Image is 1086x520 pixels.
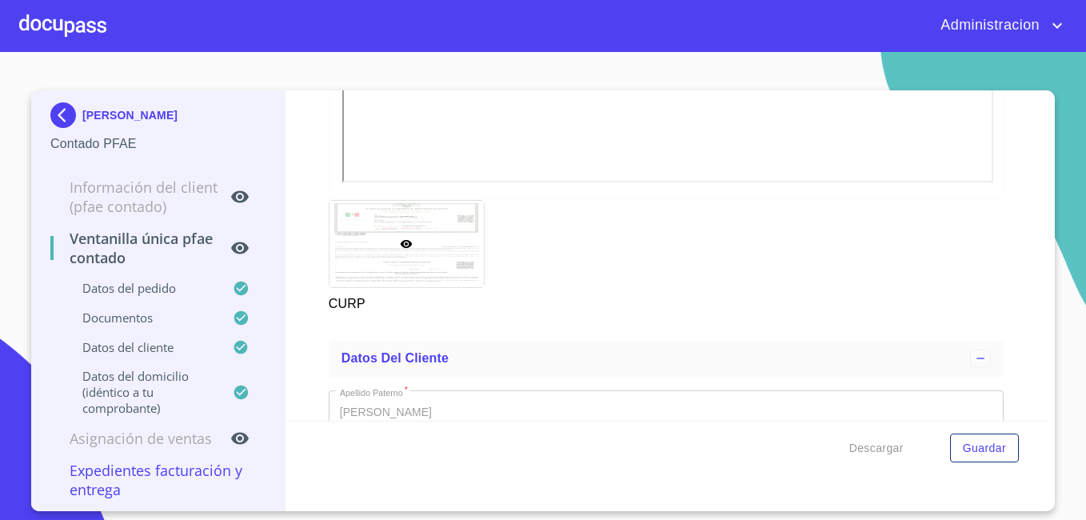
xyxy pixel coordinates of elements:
p: Datos del domicilio (idéntico a tu comprobante) [50,368,233,416]
button: account of current user [928,13,1067,38]
span: Descargar [849,438,904,458]
p: Datos del pedido [50,280,233,296]
p: [PERSON_NAME] [82,109,178,122]
span: Datos del cliente [341,351,449,365]
p: Ventanilla única PFAE contado [50,229,230,267]
button: Guardar [950,434,1019,463]
p: Contado PFAE [50,134,266,154]
div: [PERSON_NAME] [50,102,266,134]
p: CURP [329,288,483,314]
button: Descargar [843,434,910,463]
p: Expedientes Facturación y Entrega [50,461,266,499]
p: Asignación de Ventas [50,429,230,448]
p: Información del Client (PFAE contado) [50,178,230,216]
span: Administracion [928,13,1048,38]
img: Docupass spot blue [50,102,82,128]
span: Guardar [963,438,1006,458]
p: Datos del cliente [50,339,233,355]
p: Documentos [50,310,233,326]
div: Datos del cliente [329,339,1004,378]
